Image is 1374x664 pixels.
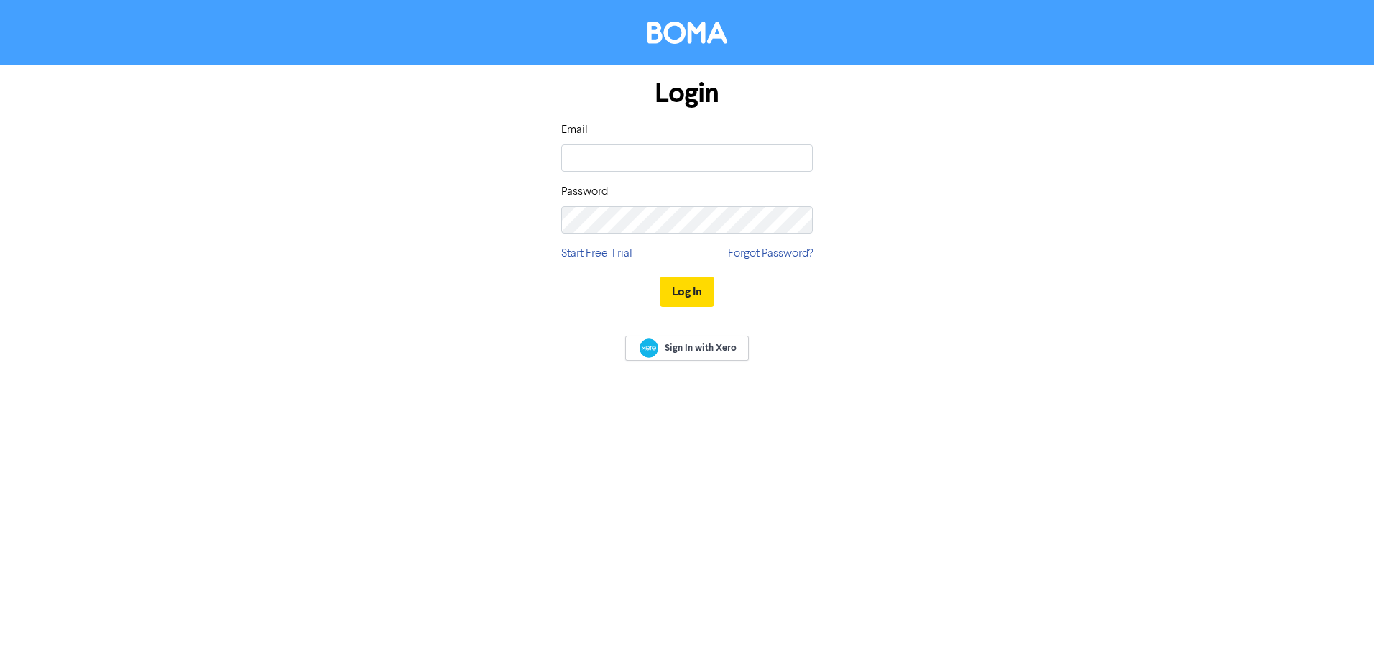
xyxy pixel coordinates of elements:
[647,22,727,44] img: BOMA Logo
[728,245,813,262] a: Forgot Password?
[640,338,658,358] img: Xero logo
[561,77,813,110] h1: Login
[625,336,749,361] a: Sign In with Xero
[660,277,714,307] button: Log In
[561,183,608,200] label: Password
[561,121,588,139] label: Email
[665,341,737,354] span: Sign In with Xero
[561,245,632,262] a: Start Free Trial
